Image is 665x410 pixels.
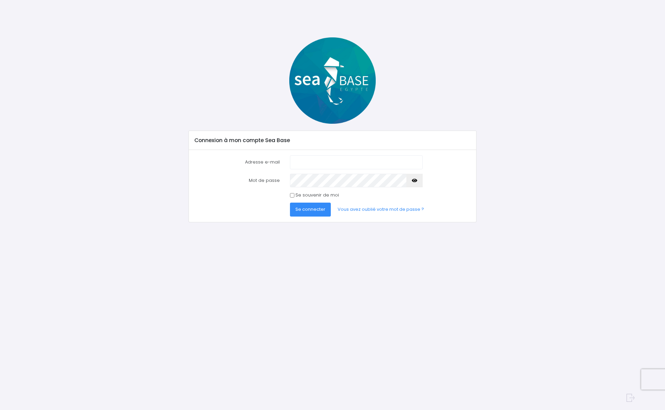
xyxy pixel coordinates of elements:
span: Se connecter [295,206,325,212]
label: Adresse e-mail [190,155,285,169]
label: Mot de passe [190,174,285,187]
a: Vous avez oublié votre mot de passe ? [332,203,429,216]
label: Se souvenir de moi [295,192,339,199]
button: Se connecter [290,203,331,216]
div: Connexion à mon compte Sea Base [189,131,476,150]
